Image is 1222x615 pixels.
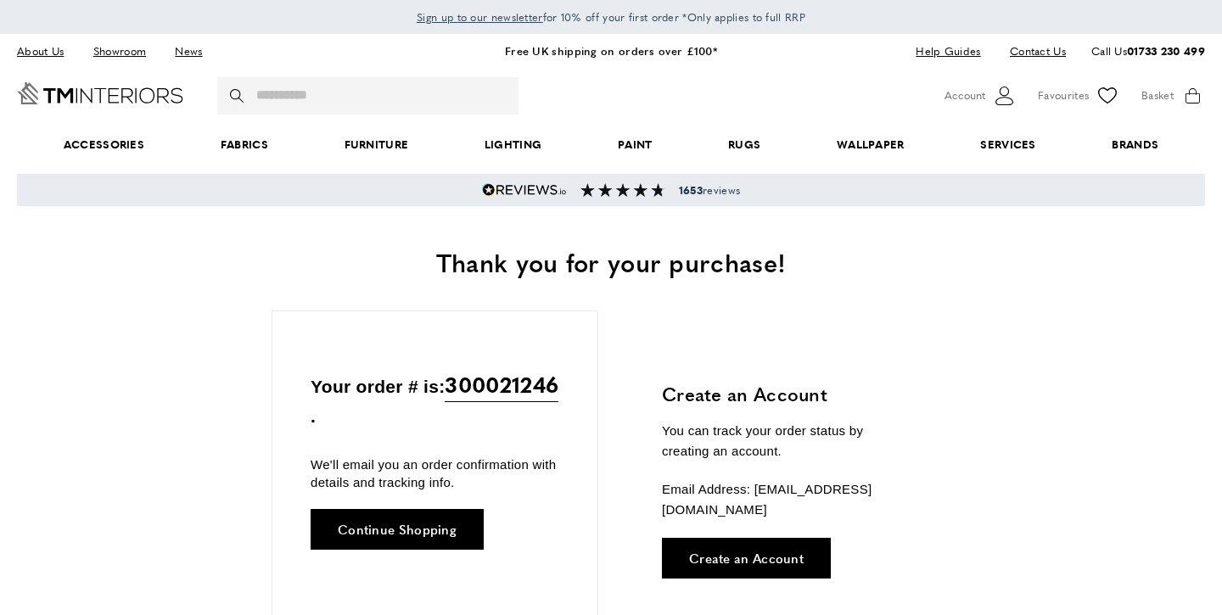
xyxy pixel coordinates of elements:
[338,523,457,535] span: Continue Shopping
[580,183,665,197] img: Reviews section
[945,83,1017,109] button: Customer Account
[679,182,703,198] strong: 1653
[182,119,306,171] a: Fabrics
[417,9,543,25] span: Sign up to our newsletter
[17,82,183,104] a: Go to Home page
[445,367,558,402] span: 300021246
[230,77,247,115] button: Search
[17,40,76,63] a: About Us
[945,87,985,104] span: Account
[311,509,484,550] a: Continue Shopping
[311,456,559,491] p: We'll email you an order confirmation with details and tracking info.
[943,119,1074,171] a: Services
[690,119,799,171] a: Rugs
[306,119,446,171] a: Furniture
[417,8,543,25] a: Sign up to our newsletter
[662,479,912,520] p: Email Address: [EMAIL_ADDRESS][DOMAIN_NAME]
[505,42,717,59] a: Free UK shipping on orders over £100*
[1091,42,1205,60] p: Call Us
[1074,119,1197,171] a: Brands
[482,183,567,197] img: Reviews.io 5 stars
[446,119,580,171] a: Lighting
[417,9,805,25] span: for 10% off your first order *Only applies to full RRP
[1038,83,1120,109] a: Favourites
[162,40,215,63] a: News
[580,119,690,171] a: Paint
[1038,87,1089,104] span: Favourites
[662,421,912,461] p: You can track your order status by creating an account.
[25,119,182,171] span: Accessories
[662,381,912,407] h3: Create an Account
[903,40,993,63] a: Help Guides
[311,367,559,431] p: Your order # is: .
[436,243,786,280] span: Thank you for your purchase!
[799,119,942,171] a: Wallpaper
[997,40,1066,63] a: Contact Us
[81,40,159,63] a: Showroom
[662,538,831,579] a: Create an Account
[679,183,740,197] span: reviews
[1127,42,1205,59] a: 01733 230 499
[689,551,804,564] span: Create an Account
